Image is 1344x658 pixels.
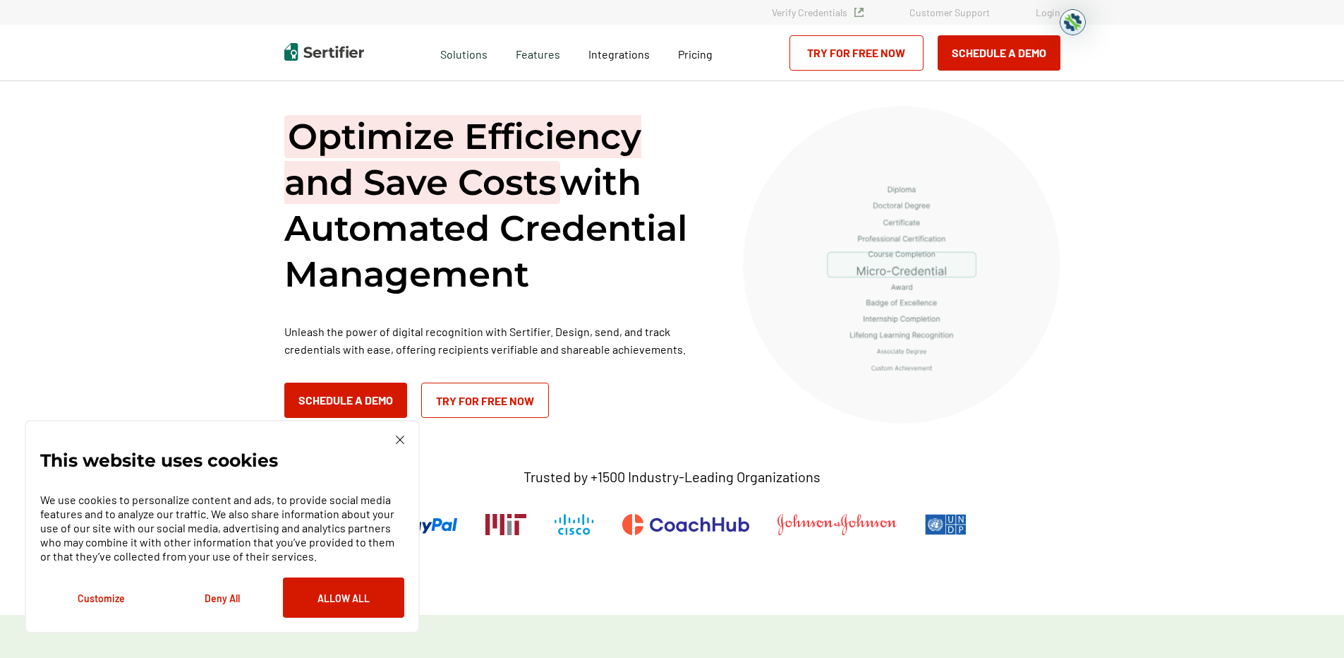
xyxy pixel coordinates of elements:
[284,323,708,358] p: Unleash the power of digital recognition with Sertifier. Design, send, and track credentials with...
[162,578,283,618] button: Deny All
[485,514,526,535] img: Massachusetts Institute of Technology
[938,35,1060,71] button: Schedule a Demo
[284,115,641,204] span: Optimize Efficiency and Save Costs
[40,578,162,618] button: Customize
[1036,6,1060,18] a: Login
[40,493,404,563] p: We use cookies to personalize content and ads, to provide social media features and to analyze ou...
[877,349,926,354] g: Associate Degree
[854,8,864,17] img: Verified
[284,114,708,297] h1: with Automated Credential Management
[909,6,990,18] a: Customer Support
[772,6,864,18] a: Verify Credentials
[588,47,650,61] span: Integrations
[283,578,404,618] button: Allow All
[40,453,278,467] p: This website uses cookies
[588,44,650,61] a: Integrations
[523,468,821,486] p: Trusted by +1500 Industry-Leading Organizations
[284,43,364,61] img: Sertifier | Digital Credentialing Platform
[622,514,749,535] img: CoachHub
[555,514,594,535] img: Cisco
[421,383,549,418] a: Try for Free Now
[777,514,896,535] img: Johnson & Johnson
[440,44,488,61] span: Solutions
[678,47,713,61] span: Pricing
[284,383,407,418] button: Schedule a Demo
[678,44,713,61] a: Pricing
[925,514,967,535] img: UNDP
[396,436,404,444] img: Cookie Popup Close
[516,44,560,61] span: Features
[789,35,924,71] a: Try for Free Now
